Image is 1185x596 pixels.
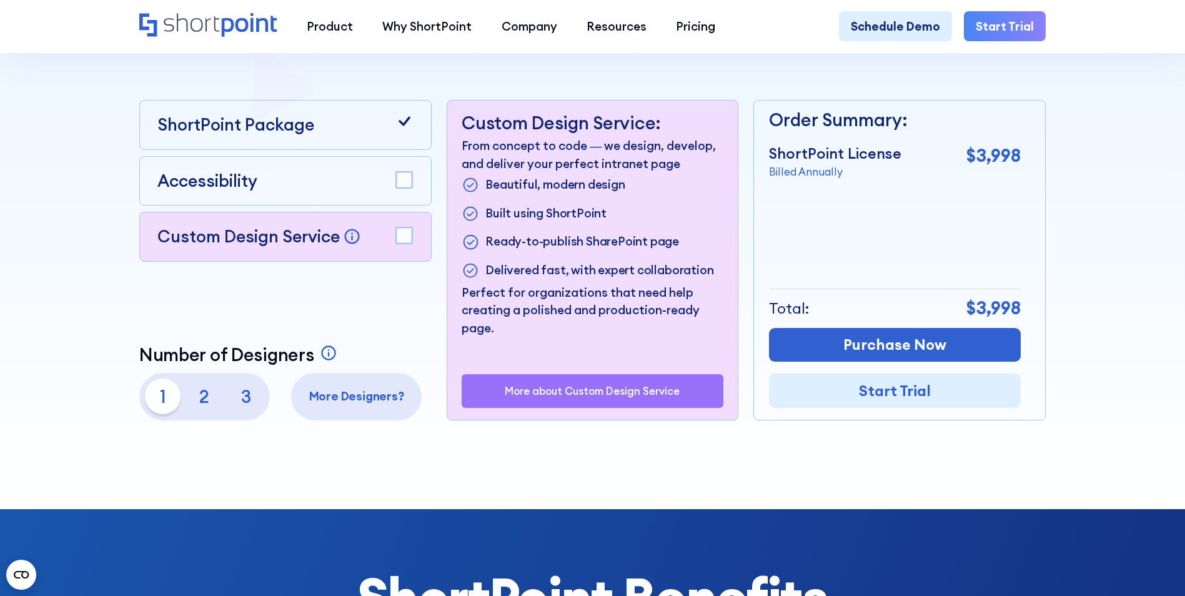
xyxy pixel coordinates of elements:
[228,379,264,414] p: 3
[769,328,1021,362] a: Purchase Now
[966,142,1021,169] p: $3,998
[485,204,607,224] p: Built using ShortPoint
[462,137,723,172] p: From concept to code — we design, develop, and deliver your perfect intranet page
[187,379,222,414] p: 2
[157,226,340,247] p: Custom Design Service
[839,11,952,41] a: Schedule Demo
[572,11,661,41] a: Resources
[462,112,723,134] p: Custom Design Service:
[964,11,1046,41] a: Start Trial
[292,11,367,41] a: Product
[485,232,679,252] p: Ready-to-publish SharePoint page
[307,17,353,35] div: Product
[769,297,810,320] p: Total:
[368,11,487,41] a: Why ShortPoint
[6,560,36,590] button: Open CMP widget
[485,261,713,281] p: Delivered fast, with expert collaboration
[966,295,1021,322] p: $3,998
[505,385,680,397] a: More about Custom Design Service
[382,17,472,35] div: Why ShortPoint
[462,284,723,337] p: Perfect for organizations that need help creating a polished and production-ready page.
[487,11,572,41] a: Company
[1123,536,1185,596] iframe: Chat Widget
[139,13,277,39] a: Home
[769,164,901,180] p: Billed Annually
[139,344,341,365] a: Number of Designers
[145,379,181,414] p: 1
[157,112,314,137] p: ShortPoint Package
[485,176,625,195] p: Beautiful, modern design
[769,107,1021,134] p: Order Summary:
[769,374,1021,408] a: Start Trial
[139,344,314,365] p: Number of Designers
[769,142,901,165] p: ShortPoint License
[662,11,730,41] a: Pricing
[587,17,647,35] div: Resources
[297,387,416,405] p: More Designers?
[676,17,715,35] div: Pricing
[502,17,557,35] div: Company
[157,169,257,194] p: Accessibility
